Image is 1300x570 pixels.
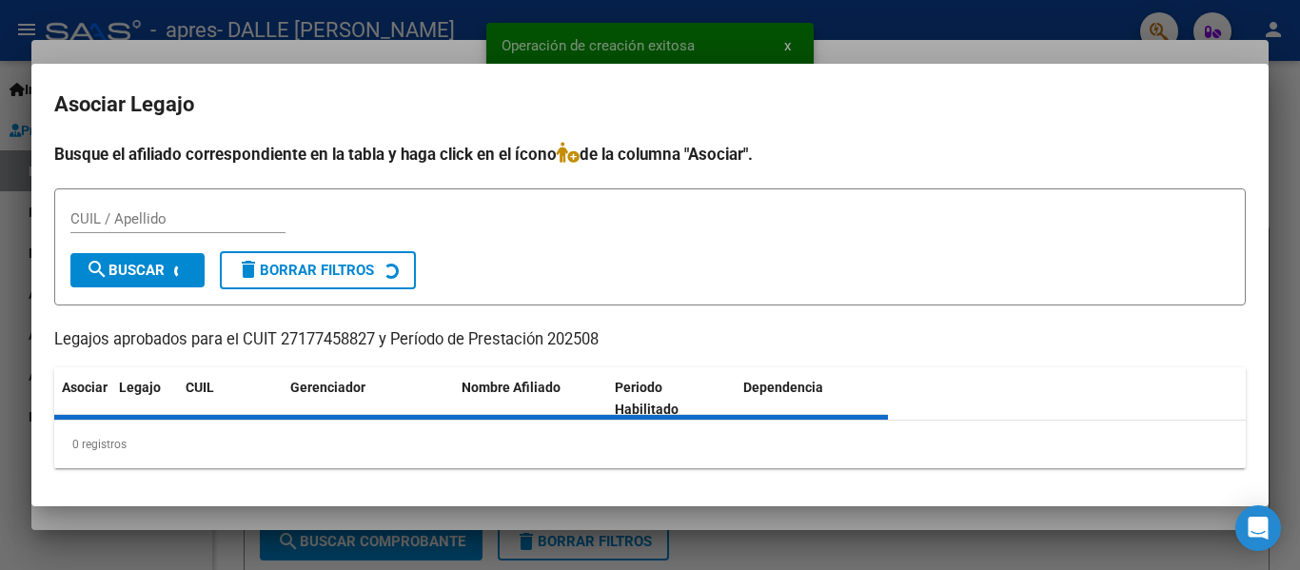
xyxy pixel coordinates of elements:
h2: Asociar Legajo [54,87,1246,123]
p: Legajos aprobados para el CUIT 27177458827 y Período de Prestación 202508 [54,328,1246,352]
mat-icon: search [86,258,108,281]
button: Buscar [70,253,205,287]
div: 0 registros [54,421,1246,468]
button: Borrar Filtros [220,251,416,289]
datatable-header-cell: Legajo [111,367,178,430]
datatable-header-cell: Dependencia [736,367,889,430]
datatable-header-cell: Periodo Habilitado [607,367,736,430]
mat-icon: delete [237,258,260,281]
datatable-header-cell: Nombre Afiliado [454,367,607,430]
datatable-header-cell: CUIL [178,367,283,430]
span: Nombre Afiliado [462,380,561,395]
span: Borrar Filtros [237,262,374,279]
span: Legajo [119,380,161,395]
div: Open Intercom Messenger [1235,505,1281,551]
span: Periodo Habilitado [615,380,679,417]
span: Buscar [86,262,165,279]
span: Asociar [62,380,108,395]
span: Gerenciador [290,380,365,395]
span: Dependencia [743,380,823,395]
span: CUIL [186,380,214,395]
h4: Busque el afiliado correspondiente en la tabla y haga click en el ícono de la columna "Asociar". [54,142,1246,167]
datatable-header-cell: Gerenciador [283,367,454,430]
datatable-header-cell: Asociar [54,367,111,430]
